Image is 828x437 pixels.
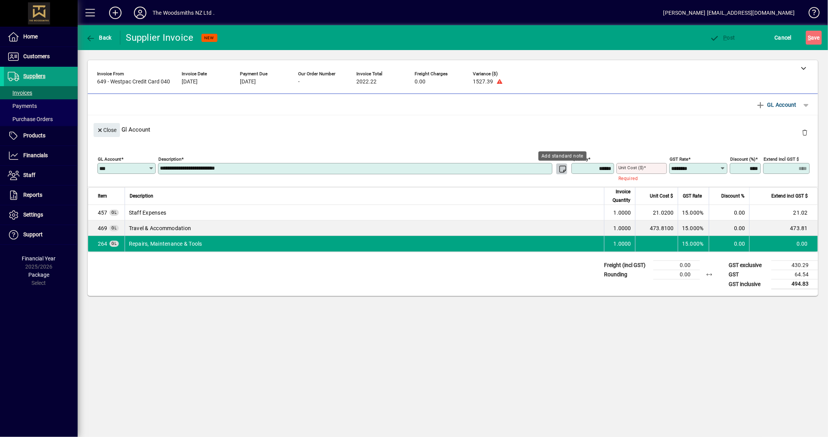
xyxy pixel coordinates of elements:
button: Back [84,31,114,45]
span: [DATE] [182,79,198,85]
span: Repairs, Maintenance & Tools [98,240,108,248]
a: Support [4,225,78,245]
a: Customers [4,47,78,66]
a: Products [4,126,78,146]
td: Travel & Accommodation [125,220,604,236]
td: 430.29 [771,261,818,270]
td: Freight (incl GST) [600,261,653,270]
span: GL [111,210,117,215]
td: 0.00 [653,270,700,279]
mat-label: Unit Cost ($) [618,165,644,170]
button: Delete [795,123,814,142]
span: GST Rate [683,192,702,200]
span: P [724,35,727,41]
div: Add standard note [538,151,587,161]
span: NEW [205,35,214,40]
td: GST exclusive [725,261,771,270]
td: 1.0000 [604,236,635,251]
a: Purchase Orders [4,113,78,126]
td: GST [725,270,771,279]
span: Close [97,124,117,137]
span: Invoice Quantity [609,187,630,205]
td: GST inclusive [725,279,771,289]
div: [PERSON_NAME] [EMAIL_ADDRESS][DOMAIN_NAME] [663,7,795,19]
span: Home [23,33,38,40]
a: Invoices [4,86,78,99]
span: GL [111,226,117,230]
span: Unit Cost $ [650,192,673,200]
td: 0.00 [653,261,700,270]
td: Rounding [600,270,653,279]
button: Add [103,6,128,20]
mat-label: GST rate [670,156,688,162]
td: 473.81 [749,220,818,236]
mat-label: Discount (%) [730,156,755,162]
td: 0.00 [749,236,818,251]
a: Financials [4,146,78,165]
mat-label: Description [158,156,181,162]
div: The Woodsmiths NZ Ltd . [153,7,215,19]
a: Home [4,27,78,47]
a: Payments [4,99,78,113]
span: Travel & Accommodation [98,224,108,232]
td: 15.000% [678,236,709,251]
td: 64.54 [771,270,818,279]
a: Reports [4,186,78,205]
span: Customers [23,53,50,59]
button: Close [94,123,120,137]
span: Staff [23,172,35,178]
td: 21.02 [749,205,818,220]
span: Support [23,231,43,238]
div: Supplier Invoice [126,31,194,44]
span: Payments [8,103,37,109]
mat-error: Required [618,174,661,182]
span: 2022.22 [356,79,377,85]
div: Gl Account [88,115,818,144]
a: Knowledge Base [803,2,818,27]
a: Staff [4,166,78,185]
button: Post [708,31,737,45]
td: 473.8100 [635,220,678,236]
span: Back [86,35,112,41]
span: GL [111,241,117,246]
span: - [298,79,300,85]
span: Invoices [8,90,32,96]
td: 15.000% [678,205,709,220]
button: Profile [128,6,153,20]
td: 494.83 [771,279,818,289]
td: 1.0000 [604,220,635,236]
td: 0.00 [709,236,749,251]
span: Financials [23,152,48,158]
td: 21.0200 [635,205,678,220]
td: 0.00 [709,220,749,236]
span: Discount % [721,192,745,200]
a: Settings [4,205,78,225]
span: 0.00 [415,79,425,85]
span: Suppliers [23,73,45,79]
td: 15.000% [678,220,709,236]
span: Package [28,272,49,278]
app-page-header-button: Delete [795,129,814,136]
span: Purchase Orders [8,116,53,122]
button: Save [806,31,822,45]
td: 1.0000 [604,205,635,220]
span: Item [98,192,107,200]
button: Cancel [773,31,794,45]
mat-label: Extend incl GST $ [764,156,799,162]
mat-label: GL Account [98,156,121,162]
td: Staff Expenses [125,205,604,220]
td: Repairs, Maintenance & Tools [125,236,604,251]
span: Settings [23,212,43,218]
span: Products [23,132,45,139]
span: 1527.39 [473,79,493,85]
span: Extend incl GST $ [771,192,808,200]
span: ave [808,31,820,44]
span: ost [710,35,735,41]
span: 649 - Westpac Credit Card 040 [97,79,170,85]
app-page-header-button: Close [92,126,122,133]
span: [DATE] [240,79,256,85]
span: Description [130,192,153,200]
td: 0.00 [709,205,749,220]
span: S [808,35,811,41]
span: Reports [23,192,42,198]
